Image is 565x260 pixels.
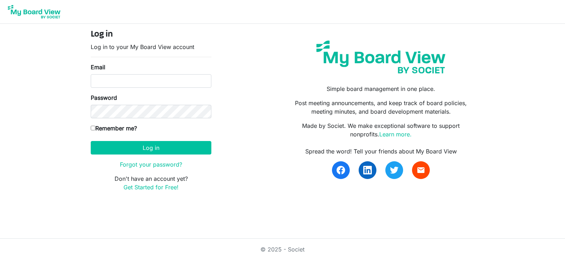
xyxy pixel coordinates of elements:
[91,93,117,102] label: Password
[337,166,345,174] img: facebook.svg
[288,147,474,156] div: Spread the word! Tell your friends about My Board View
[91,141,211,155] button: Log in
[91,124,137,132] label: Remember me?
[260,246,305,253] a: © 2025 - Societ
[123,184,179,191] a: Get Started for Free!
[363,166,372,174] img: linkedin.svg
[91,29,211,40] h4: Log in
[412,161,430,179] a: email
[6,3,63,21] img: My Board View Logo
[91,43,211,51] p: Log in to your My Board View account
[379,131,412,138] a: Learn more.
[120,161,182,168] a: Forgot your password?
[288,121,474,139] p: Made by Societ. We make exceptional software to support nonprofits.
[417,166,425,174] span: email
[288,85,474,93] p: Simple board management in one place.
[91,63,105,71] label: Email
[311,35,451,79] img: my-board-view-societ.svg
[91,174,211,191] p: Don't have an account yet?
[288,99,474,116] p: Post meeting announcements, and keep track of board policies, meeting minutes, and board developm...
[91,126,95,130] input: Remember me?
[390,166,398,174] img: twitter.svg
